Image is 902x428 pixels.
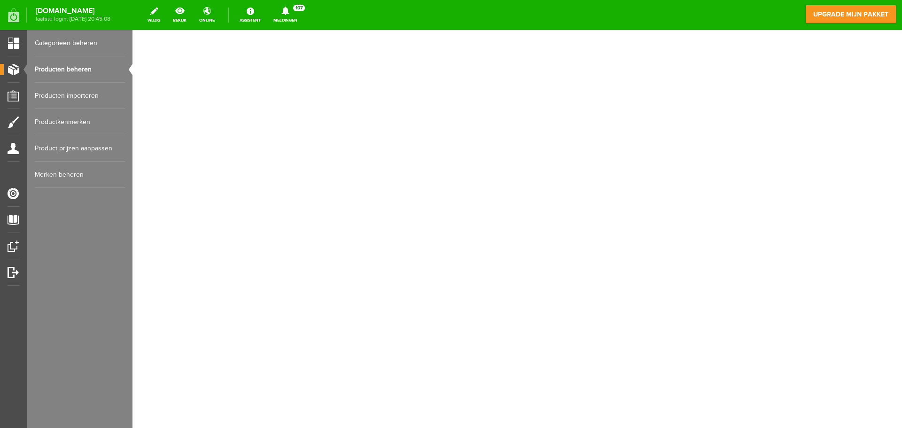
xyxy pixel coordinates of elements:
span: laatste login: [DATE] 20:45:08 [36,16,110,22]
a: Producten importeren [35,83,125,109]
a: bekijk [167,5,192,25]
a: Meldingen107 [268,5,303,25]
a: Categorieën beheren [35,30,125,56]
a: Product prijzen aanpassen [35,135,125,162]
a: Merken beheren [35,162,125,188]
span: 107 [293,5,305,11]
a: wijzig [142,5,166,25]
a: upgrade mijn pakket [805,5,896,23]
a: Producten beheren [35,56,125,83]
a: Productkenmerken [35,109,125,135]
a: Assistent [234,5,266,25]
strong: [DOMAIN_NAME] [36,8,110,14]
a: online [194,5,220,25]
